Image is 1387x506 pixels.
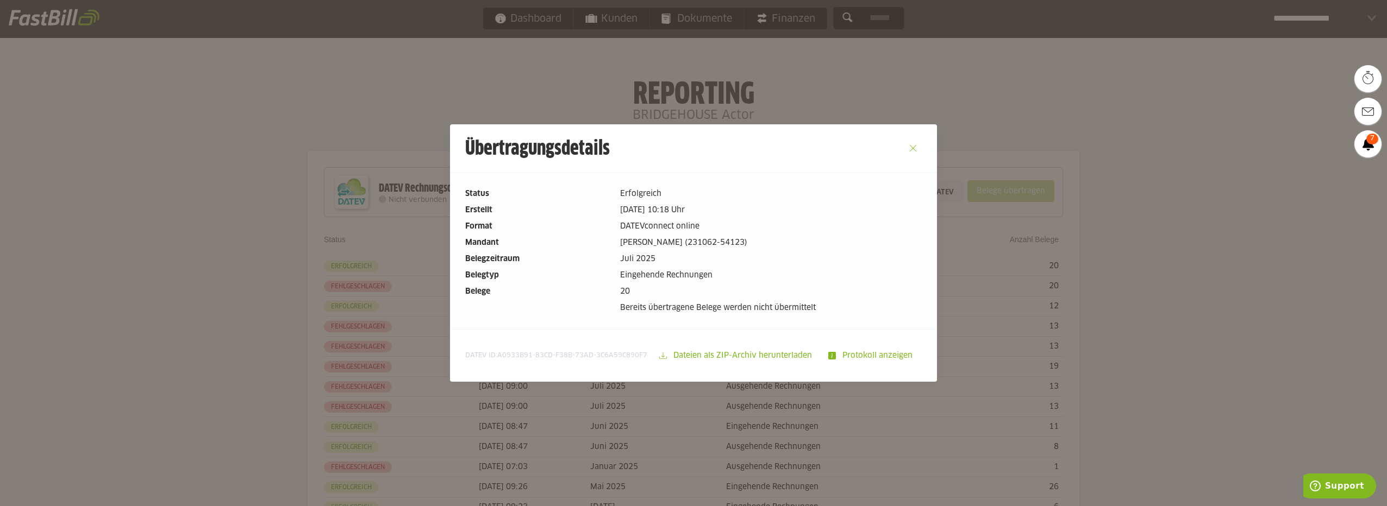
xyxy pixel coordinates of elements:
[465,351,647,360] span: DATEV ID:
[620,204,922,216] dd: [DATE] 10:18 Uhr
[620,253,922,265] dd: Juli 2025
[465,188,611,200] dt: Status
[652,345,821,366] sl-button: Dateien als ZIP-Archiv herunterladen
[465,237,611,249] dt: Mandant
[620,188,922,200] dd: Erfolgreich
[465,204,611,216] dt: Erstellt
[497,352,647,359] span: A0933B91-83CD-F38B-73AD-3C6A59C890F7
[620,220,922,232] dd: DATEVconnect online
[620,237,922,249] dd: [PERSON_NAME] (231062-54123)
[465,220,611,232] dt: Format
[620,286,922,298] dd: 20
[620,302,922,314] dd: Bereits übertragene Belege werden nicht übermittelt
[465,253,611,265] dt: Belegzeitraum
[465,286,611,298] dt: Belege
[620,269,922,281] dd: Eingehende Rechnungen
[1303,473,1376,501] iframe: Öffnet ein Widget, in dem Sie weitere Informationen finden
[821,345,922,366] sl-button: Protokoll anzeigen
[1366,134,1378,144] span: 7
[1354,130,1382,157] a: 7
[465,269,611,281] dt: Belegtyp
